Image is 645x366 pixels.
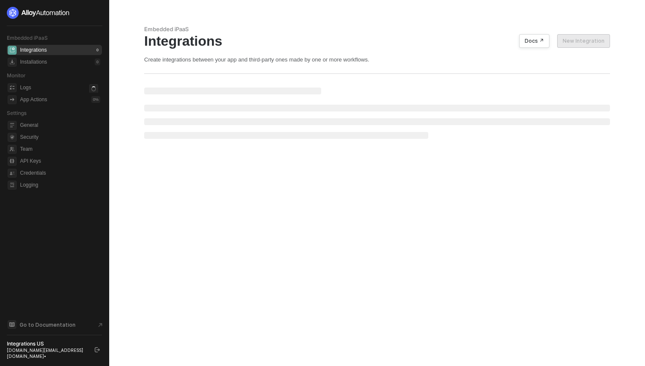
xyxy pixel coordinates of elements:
div: Integrations [144,33,610,49]
span: logout [95,347,100,352]
div: App Actions [20,96,47,103]
span: document-arrow [96,321,105,329]
div: 0 % [91,96,100,103]
span: Embedded iPaaS [7,35,48,41]
span: security [8,133,17,142]
div: Logs [20,84,31,91]
div: Installations [20,59,47,66]
span: icon-app-actions [8,95,17,104]
span: General [20,120,100,130]
button: New Integration [557,34,610,48]
span: logging [8,181,17,190]
div: 0 [95,59,100,65]
button: Docs ↗ [519,34,549,48]
div: 0 [95,47,100,53]
span: API Keys [20,156,100,166]
span: documentation [8,320,16,329]
span: Go to Documentation [20,321,76,328]
img: logo [7,7,70,19]
span: icon-loader [89,84,98,93]
span: integrations [8,46,17,55]
span: general [8,121,17,130]
span: api-key [8,157,17,166]
span: Team [20,144,100,154]
span: Logging [20,180,100,190]
span: Security [20,132,100,142]
span: Monitor [7,72,26,79]
span: icon-logs [8,83,17,92]
span: credentials [8,169,17,178]
div: Docs ↗ [525,38,544,44]
span: team [8,145,17,154]
div: Embedded iPaaS [144,26,610,33]
span: Credentials [20,168,100,178]
span: Settings [7,110,26,116]
span: installations [8,58,17,67]
a: logo [7,7,102,19]
a: Knowledge Base [7,319,102,330]
div: [DOMAIN_NAME][EMAIL_ADDRESS][DOMAIN_NAME] • [7,347,87,359]
div: Integrations US [7,340,87,347]
div: Create integrations between your app and third-party ones made by one or more workflows. [144,56,610,63]
div: Integrations [20,47,47,54]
